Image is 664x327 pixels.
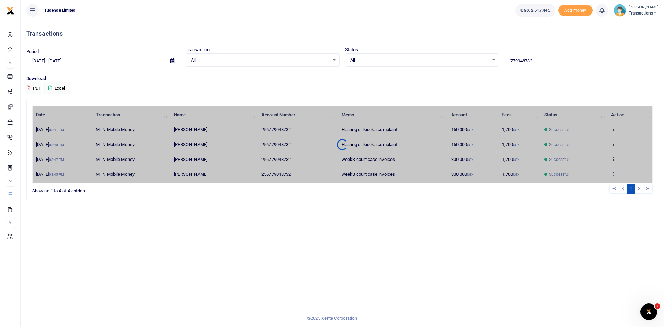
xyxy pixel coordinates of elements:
img: profile-user [614,4,626,17]
label: Period [26,48,39,55]
a: profile-user [PERSON_NAME] Transactions [614,4,658,17]
li: Wallet ballance [513,4,558,17]
a: logo-small logo-large logo-large [6,8,15,13]
li: M [6,57,15,69]
button: Excel [43,82,71,94]
button: PDF [26,82,41,94]
input: Search [505,55,658,67]
div: Showing 1 to 4 of 4 entries [32,183,288,194]
span: All [191,57,330,64]
li: M [6,217,15,228]
a: 1 [627,184,635,193]
span: All [350,57,489,64]
li: Toup your wallet [558,5,593,16]
a: Add money [558,7,593,12]
span: Transactions [629,10,658,16]
label: Transaction [186,46,210,53]
a: UGX 2,517,445 [515,4,555,17]
input: select period [26,55,165,67]
li: Ac [6,175,15,187]
span: Add money [558,5,593,16]
p: Download [26,75,658,82]
iframe: Intercom live chat [640,303,657,320]
span: Tugende Limited [41,7,79,13]
label: Status [345,46,358,53]
span: UGX 2,517,445 [520,7,550,14]
small: [PERSON_NAME] [629,4,658,10]
span: 2 [655,303,660,309]
h4: Transactions [26,30,658,37]
img: logo-small [6,7,15,15]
